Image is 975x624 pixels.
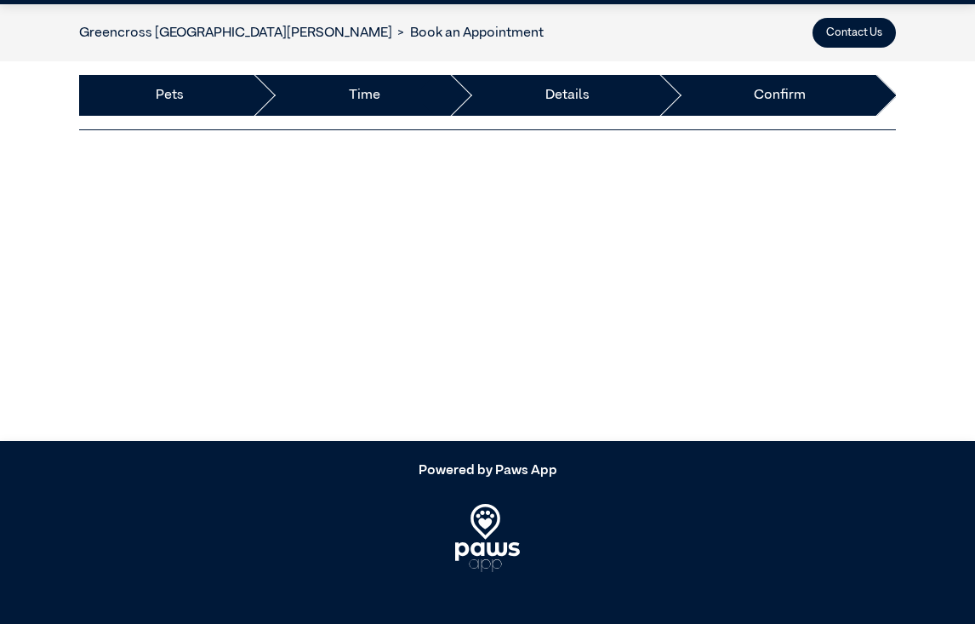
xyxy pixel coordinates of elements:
[545,85,590,106] a: Details
[156,85,184,106] a: Pets
[754,85,806,106] a: Confirm
[79,463,896,479] h5: Powered by Paws App
[79,26,392,40] a: Greencross [GEOGRAPHIC_DATA][PERSON_NAME]
[349,85,380,106] a: Time
[455,504,521,572] img: PawsApp
[79,23,544,43] nav: breadcrumb
[392,23,544,43] li: Book an Appointment
[812,18,896,48] button: Contact Us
